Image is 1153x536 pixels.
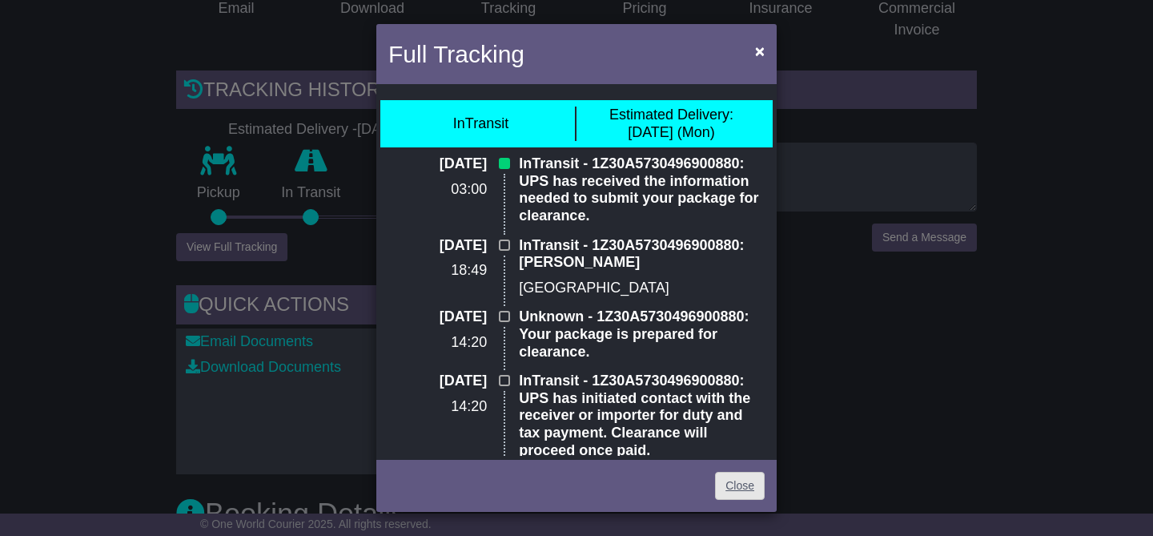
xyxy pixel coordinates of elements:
p: [DATE] [388,155,487,173]
p: InTransit - 1Z30A5730496900880: UPS has received the information needed to submit your package fo... [519,155,765,224]
p: 18:49 [388,262,487,280]
span: × [755,42,765,60]
button: Close [747,34,773,67]
p: [DATE] [388,237,487,255]
p: 14:20 [388,334,487,352]
p: InTransit - 1Z30A5730496900880: UPS has initiated contact with the receiver or importer for duty ... [519,373,765,459]
p: Unknown - 1Z30A5730496900880: Your package is prepared for clearance. [519,308,765,361]
p: 14:20 [388,398,487,416]
span: Estimated Delivery: [609,107,733,123]
div: [DATE] (Mon) [609,107,733,141]
div: InTransit [453,115,508,133]
p: InTransit - 1Z30A5730496900880: [PERSON_NAME] [519,237,765,272]
p: [DATE] [388,373,487,390]
p: 03:00 [388,181,487,199]
h4: Full Tracking [388,36,524,72]
a: Close [715,472,765,500]
p: [DATE] [388,308,487,326]
p: [GEOGRAPHIC_DATA] [519,280,765,297]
